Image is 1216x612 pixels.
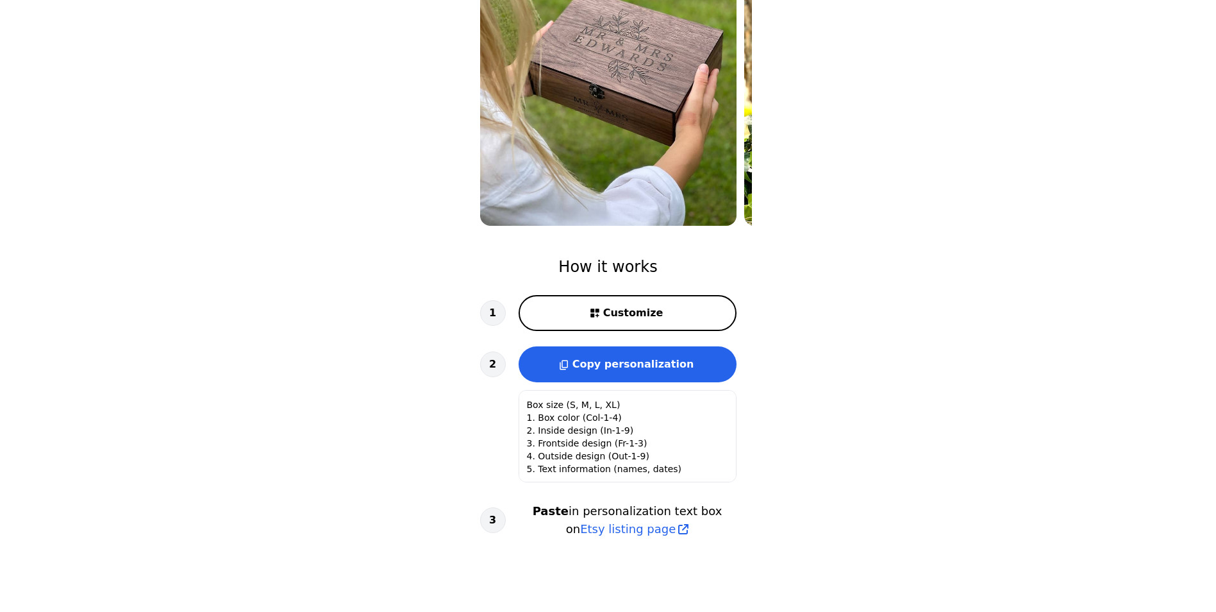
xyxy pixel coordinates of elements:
[480,257,737,277] h2: How it works
[489,357,496,372] span: 2
[572,358,694,370] span: Copy personalization
[489,305,496,321] span: 1
[580,520,676,538] span: Etsy listing page
[489,513,496,528] span: 3
[533,504,569,518] b: Paste
[603,305,663,321] span: Customize
[519,295,737,331] button: Customize
[519,502,737,538] h3: in personalization text box on
[519,346,737,382] button: Copy personalization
